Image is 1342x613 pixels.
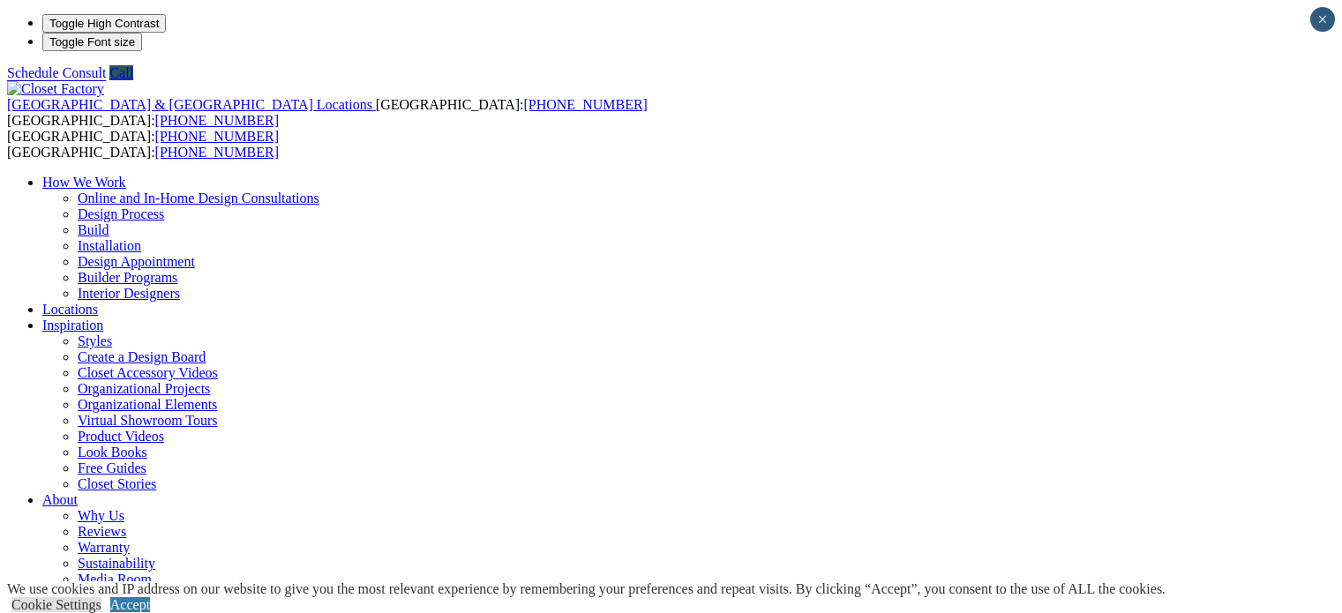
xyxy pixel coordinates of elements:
a: Closet Accessory Videos [78,365,218,380]
a: [PHONE_NUMBER] [155,129,279,144]
a: Free Guides [78,460,146,475]
a: Schedule Consult [7,65,106,80]
a: Organizational Elements [78,397,217,412]
a: Accept [110,597,150,612]
div: We use cookies and IP address on our website to give you the most relevant experience by remember... [7,581,1166,597]
a: Reviews [78,524,126,539]
a: Media Room [78,572,152,587]
a: Inspiration [42,318,103,333]
span: Toggle High Contrast [49,17,159,30]
span: [GEOGRAPHIC_DATA]: [GEOGRAPHIC_DATA]: [7,129,279,160]
a: [GEOGRAPHIC_DATA] & [GEOGRAPHIC_DATA] Locations [7,97,376,112]
button: Close [1310,7,1335,32]
a: [PHONE_NUMBER] [523,97,647,112]
a: Closet Stories [78,476,156,491]
button: Toggle Font size [42,33,142,51]
img: Closet Factory [7,81,104,97]
a: Online and In-Home Design Consultations [78,191,319,206]
a: Styles [78,333,112,348]
a: Call [109,65,133,80]
a: Installation [78,238,141,253]
a: About [42,492,78,507]
a: Cookie Settings [11,597,101,612]
a: Product Videos [78,429,164,444]
span: [GEOGRAPHIC_DATA] & [GEOGRAPHIC_DATA] Locations [7,97,372,112]
a: Create a Design Board [78,349,206,364]
span: [GEOGRAPHIC_DATA]: [GEOGRAPHIC_DATA]: [7,97,648,128]
button: Toggle High Contrast [42,14,166,33]
a: [PHONE_NUMBER] [155,145,279,160]
a: Organizational Projects [78,381,210,396]
a: [PHONE_NUMBER] [155,113,279,128]
a: Build [78,222,109,237]
a: Sustainability [78,556,155,571]
a: Design Process [78,206,164,221]
span: Toggle Font size [49,35,135,49]
a: Look Books [78,445,147,460]
a: Locations [42,302,98,317]
a: Virtual Showroom Tours [78,413,218,428]
a: Why Us [78,508,124,523]
a: How We Work [42,175,126,190]
a: Warranty [78,540,130,555]
a: Design Appointment [78,254,195,269]
a: Interior Designers [78,286,180,301]
a: Builder Programs [78,270,177,285]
